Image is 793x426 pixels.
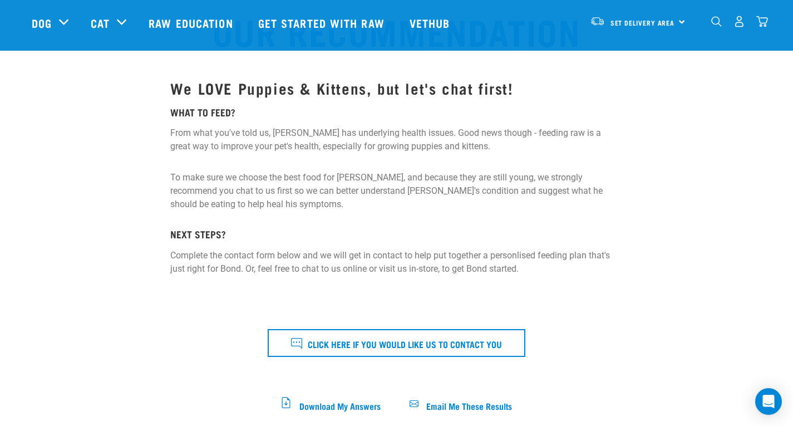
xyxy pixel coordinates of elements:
strong: WHAT TO FEED? [170,109,235,115]
img: home-icon-1@2x.png [711,16,722,27]
h5: NEXT STEPS? [170,229,623,240]
a: Vethub [398,1,464,45]
img: van-moving.png [590,16,605,26]
p: To make sure we choose the best food for [PERSON_NAME], and because they are still young, we stro... [170,171,623,211]
strong: We LOVE Puppies & Kittens, but let's chat first! [170,84,514,92]
p: From what you've told us, [PERSON_NAME] has underlying health issues. Good news though - feeding ... [170,126,623,153]
span: Download My Answers [299,402,381,408]
a: Download My Answers [280,403,383,408]
img: user.png [733,16,745,27]
a: Dog [32,14,52,31]
button: Click here if you would like us to contact you [268,329,525,357]
span: Email Me These Results [426,402,512,408]
span: Click here if you would like us to contact you [308,336,502,351]
span: Set Delivery Area [610,21,675,25]
a: Get started with Raw [247,1,398,45]
img: home-icon@2x.png [756,16,768,27]
p: Complete the contact form below and we will get in contact to help put together a personlised fee... [170,249,623,276]
a: Cat [91,14,110,31]
div: Open Intercom Messenger [755,388,782,415]
a: Raw Education [137,1,247,45]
